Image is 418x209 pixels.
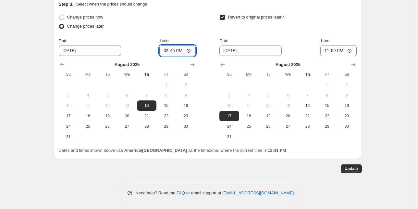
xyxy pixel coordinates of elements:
th: Tuesday [259,69,278,80]
button: Today Thursday August 14 2025 [137,100,156,111]
span: Sa [178,72,193,77]
input: 8/14/2025 [219,46,282,56]
span: 30 [339,124,354,129]
span: Update [345,166,358,171]
span: Date [219,38,228,43]
button: Friday August 15 2025 [156,100,176,111]
span: 1 [159,82,173,87]
th: Sunday [59,69,78,80]
span: 3 [222,93,236,98]
span: Sa [339,72,354,77]
button: Thursday August 28 2025 [137,121,156,132]
span: 28 [300,124,314,129]
span: 2 [178,82,193,87]
input: 12:00 [320,45,357,56]
th: Monday [78,69,98,80]
span: 25 [242,124,256,129]
span: 18 [81,113,95,119]
span: 1 [320,82,334,87]
span: Su [61,72,76,77]
button: Monday August 11 2025 [78,100,98,111]
th: Wednesday [117,69,137,80]
button: Show previous month, July 2025 [57,60,67,69]
button: Saturday August 9 2025 [337,90,356,100]
button: Tuesday August 19 2025 [98,111,117,121]
span: 21 [300,113,314,119]
span: 4 [81,93,95,98]
span: 31 [61,134,76,139]
span: 22 [320,113,334,119]
span: Fr [159,72,173,77]
span: 10 [61,103,76,108]
button: Friday August 1 2025 [317,80,337,90]
button: Saturday August 30 2025 [176,121,195,132]
span: 26 [261,124,276,129]
button: Monday August 25 2025 [239,121,259,132]
span: 12 [100,103,115,108]
span: 11 [242,103,256,108]
button: Tuesday August 26 2025 [98,121,117,132]
button: Sunday August 3 2025 [219,90,239,100]
span: 29 [159,124,173,129]
span: 20 [120,113,134,119]
button: Sunday August 24 2025 [219,121,239,132]
button: Sunday August 24 2025 [59,121,78,132]
span: 4 [242,93,256,98]
span: Tu [100,72,115,77]
button: Saturday August 16 2025 [176,100,195,111]
span: Mo [81,72,95,77]
button: Sunday August 10 2025 [59,100,78,111]
button: Show previous month, July 2025 [218,60,227,69]
span: 18 [242,113,256,119]
span: 22 [159,113,173,119]
button: Saturday August 2 2025 [176,80,195,90]
span: 29 [320,124,334,129]
th: Friday [317,69,337,80]
button: Wednesday August 6 2025 [278,90,298,100]
span: Dates and times shown above use as the timezone, where the current time is [59,148,286,153]
th: Saturday [176,69,195,80]
button: Tuesday August 5 2025 [259,90,278,100]
span: Revert to original prices later? [228,15,284,20]
span: 9 [339,93,354,98]
span: Tu [261,72,276,77]
span: Date [59,38,68,43]
th: Wednesday [278,69,298,80]
span: 19 [100,113,115,119]
span: 8 [320,93,334,98]
button: Wednesday August 6 2025 [117,90,137,100]
span: 13 [281,103,295,108]
span: Su [222,72,236,77]
span: 11 [81,103,95,108]
button: Saturday August 9 2025 [176,90,195,100]
span: 8 [159,93,173,98]
button: Monday August 11 2025 [239,100,259,111]
b: 12:41 PM [268,148,286,153]
span: 16 [178,103,193,108]
button: Update [341,164,362,173]
h2: Step 3. [59,1,74,7]
button: Thursday August 21 2025 [137,111,156,121]
span: 20 [281,113,295,119]
button: Sunday August 10 2025 [219,100,239,111]
span: 30 [178,124,193,129]
button: Wednesday August 27 2025 [278,121,298,132]
span: 28 [140,124,154,129]
span: 23 [339,113,354,119]
button: Friday August 1 2025 [156,80,176,90]
button: Sunday August 17 2025 [219,111,239,121]
input: 12:00 [159,45,196,56]
span: 3 [61,93,76,98]
button: Thursday August 7 2025 [298,90,317,100]
span: 6 [120,93,134,98]
a: FAQ [177,190,185,195]
button: Saturday August 23 2025 [176,111,195,121]
span: 24 [61,124,76,129]
span: 2 [339,82,354,87]
span: 10 [222,103,236,108]
button: Friday August 22 2025 [317,111,337,121]
button: Tuesday August 12 2025 [98,100,117,111]
button: Monday August 4 2025 [239,90,259,100]
span: Time [159,38,168,43]
span: 5 [100,93,115,98]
